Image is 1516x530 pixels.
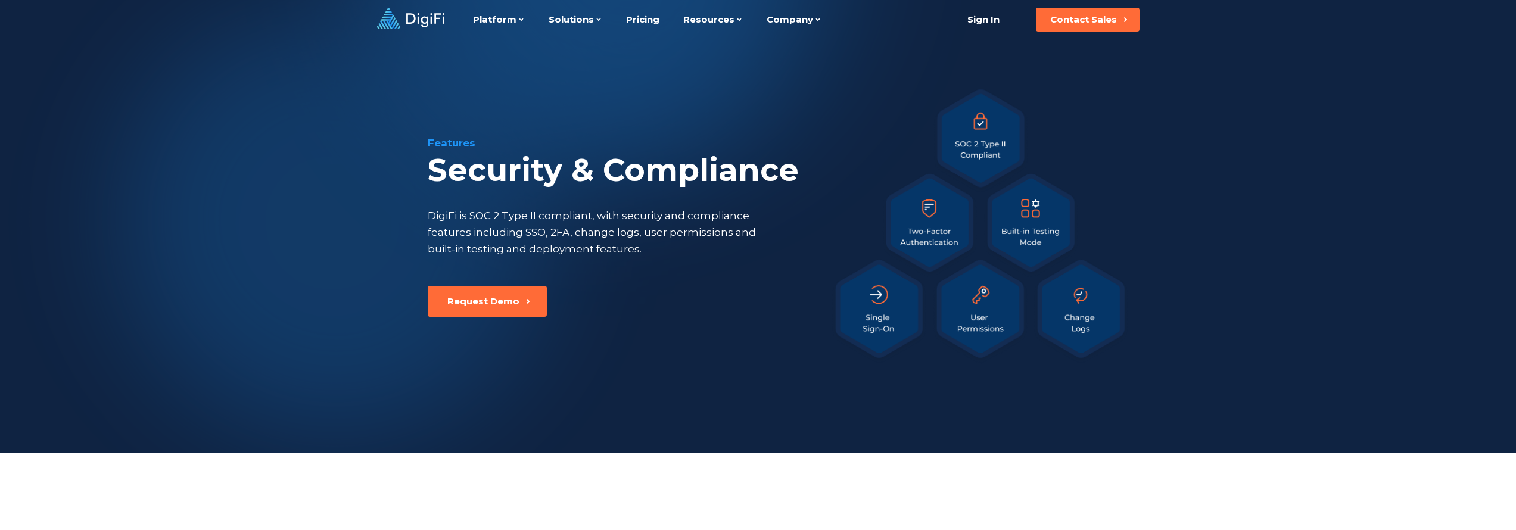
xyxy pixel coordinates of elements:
[428,136,820,150] div: Features
[428,207,766,257] div: DigiFi is SOC 2 Type II compliant, with security and compliance features including SSO, 2FA, chan...
[1050,14,1117,26] div: Contact Sales
[428,152,820,188] div: Security & Compliance
[428,286,547,317] button: Request Demo
[953,8,1014,32] a: Sign In
[447,295,519,307] div: Request Demo
[1036,8,1140,32] button: Contact Sales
